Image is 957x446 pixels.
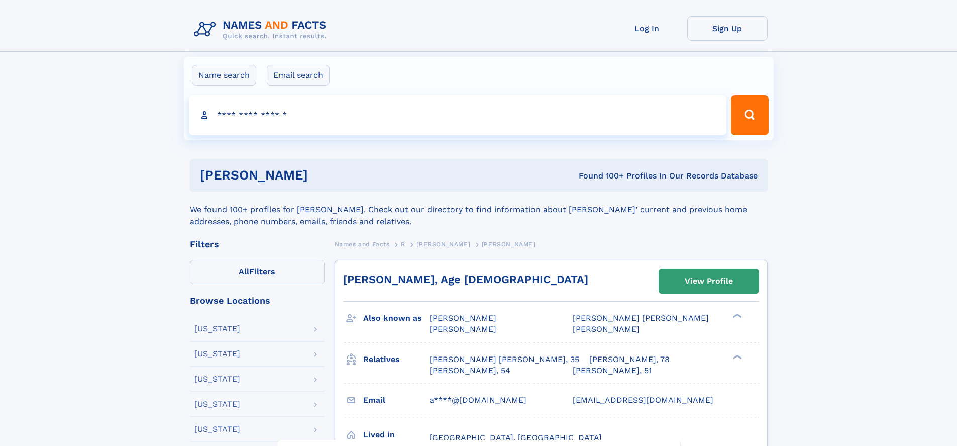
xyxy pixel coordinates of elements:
a: View Profile [659,269,759,293]
h3: Relatives [363,351,430,368]
span: [PERSON_NAME] [PERSON_NAME] [573,313,709,323]
h1: [PERSON_NAME] [200,169,444,182]
button: Search Button [731,95,768,135]
div: ❯ [730,353,742,360]
span: [PERSON_NAME] [430,313,496,323]
div: ❯ [730,313,742,319]
a: [PERSON_NAME], 51 [573,365,652,376]
div: [US_STATE] [194,325,240,333]
div: [US_STATE] [194,375,240,383]
a: [PERSON_NAME], 54 [430,365,510,376]
a: Log In [607,16,687,41]
label: Name search [192,65,256,86]
span: [PERSON_NAME] [416,241,470,248]
div: Filters [190,240,325,249]
h3: Lived in [363,426,430,443]
div: Found 100+ Profiles In Our Records Database [443,170,758,182]
span: [PERSON_NAME] [482,241,536,248]
label: Filters [190,260,325,284]
a: [PERSON_NAME], Age [DEMOGRAPHIC_DATA] [343,273,588,286]
a: [PERSON_NAME], 78 [589,354,670,365]
span: [GEOGRAPHIC_DATA], [GEOGRAPHIC_DATA] [430,433,602,442]
h3: Also known as [363,310,430,327]
a: [PERSON_NAME] [PERSON_NAME], 35 [430,354,579,365]
span: [PERSON_NAME] [573,324,640,334]
div: [US_STATE] [194,400,240,408]
a: Names and Facts [335,238,390,250]
span: All [239,266,249,276]
input: search input [189,95,727,135]
a: Sign Up [687,16,768,41]
img: Logo Names and Facts [190,16,335,43]
span: [PERSON_NAME] [430,324,496,334]
a: R [401,238,405,250]
div: View Profile [685,270,733,293]
div: Browse Locations [190,296,325,305]
div: [US_STATE] [194,425,240,433]
label: Email search [267,65,330,86]
a: [PERSON_NAME] [416,238,470,250]
h3: Email [363,392,430,409]
span: [EMAIL_ADDRESS][DOMAIN_NAME] [573,395,713,405]
div: [US_STATE] [194,350,240,358]
span: R [401,241,405,248]
div: We found 100+ profiles for [PERSON_NAME]. Check out our directory to find information about [PERS... [190,192,768,228]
